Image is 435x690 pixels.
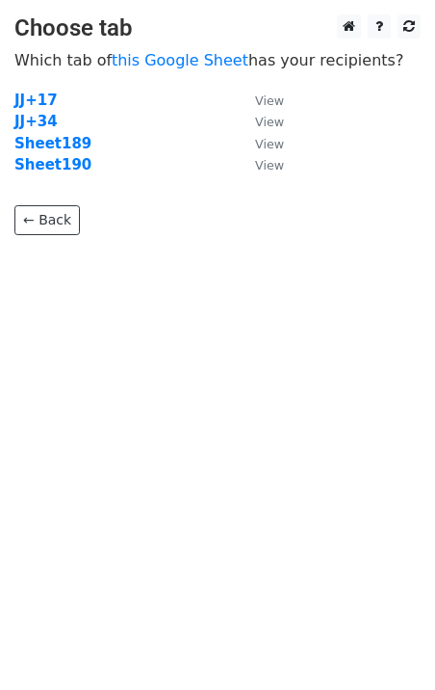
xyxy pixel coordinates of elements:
[236,113,284,130] a: View
[14,92,58,109] a: JJ+17
[14,205,80,235] a: ← Back
[255,158,284,172] small: View
[14,14,421,42] h3: Choose tab
[112,51,248,69] a: this Google Sheet
[255,93,284,108] small: View
[14,50,421,70] p: Which tab of has your recipients?
[14,113,58,130] a: JJ+34
[255,137,284,151] small: View
[14,156,91,173] a: Sheet190
[14,135,91,152] a: Sheet189
[236,135,284,152] a: View
[255,115,284,129] small: View
[236,156,284,173] a: View
[236,92,284,109] a: View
